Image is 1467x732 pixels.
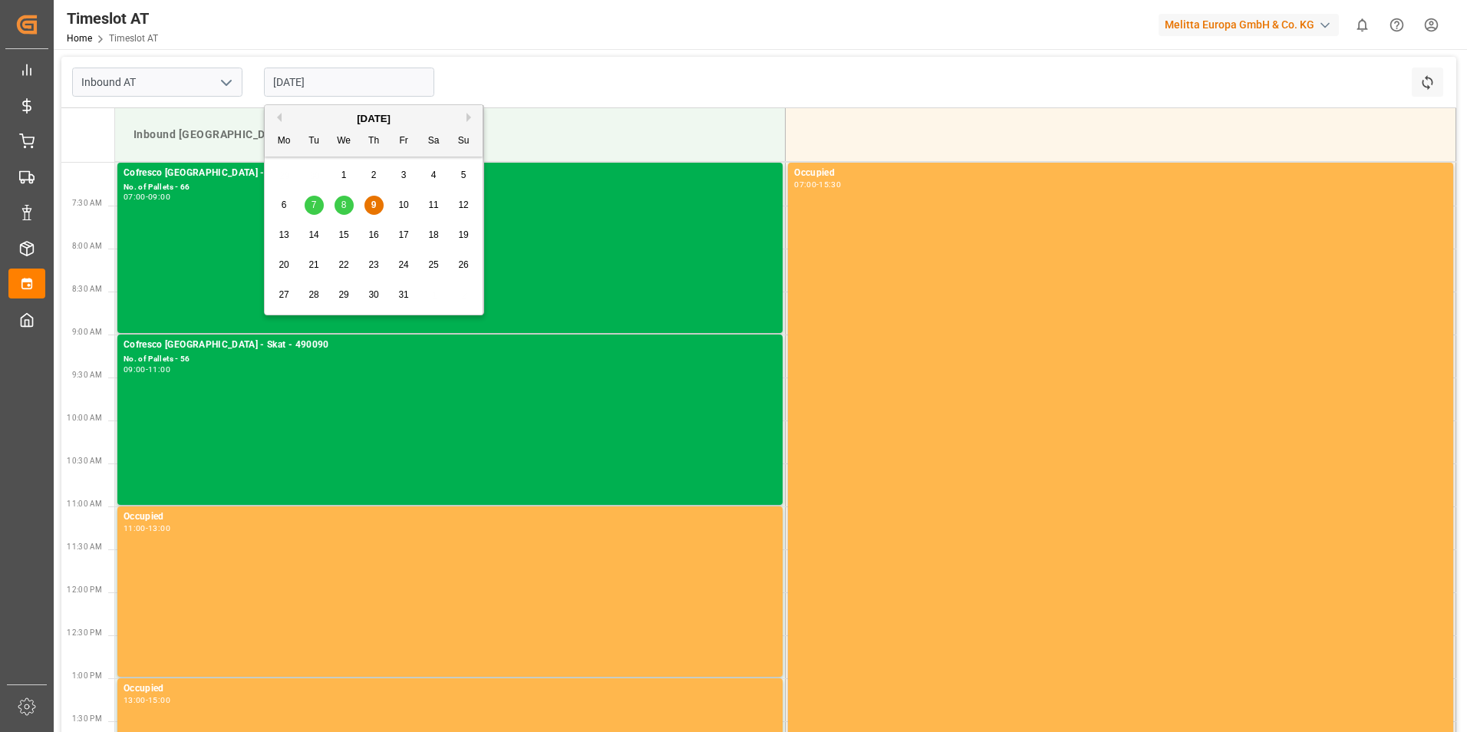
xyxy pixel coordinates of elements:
span: 12 [458,199,468,210]
div: month 2025-10 [269,160,479,310]
div: Choose Sunday, October 26th, 2025 [454,256,473,275]
span: 16 [368,229,378,240]
div: Melitta Europa GmbH & Co. KG [1159,14,1339,36]
span: 3 [401,170,407,180]
span: 22 [338,259,348,270]
div: 13:00 [124,697,146,704]
div: Inbound [GEOGRAPHIC_DATA] [127,120,773,149]
div: Choose Thursday, October 23rd, 2025 [364,256,384,275]
div: Choose Wednesday, October 29th, 2025 [335,285,354,305]
span: 11:00 AM [67,500,102,508]
span: 2 [371,170,377,180]
span: 29 [338,289,348,300]
div: Choose Monday, October 27th, 2025 [275,285,294,305]
button: Next Month [466,113,476,122]
div: Choose Wednesday, October 8th, 2025 [335,196,354,215]
button: Help Center [1380,8,1414,42]
span: 8:30 AM [72,285,102,293]
span: 23 [368,259,378,270]
div: Choose Thursday, October 30th, 2025 [364,285,384,305]
div: [DATE] [265,111,483,127]
div: Choose Wednesday, October 1st, 2025 [335,166,354,185]
div: Choose Friday, October 3rd, 2025 [394,166,414,185]
span: 6 [282,199,287,210]
span: 8:00 AM [72,242,102,250]
div: Choose Friday, October 10th, 2025 [394,196,414,215]
div: 09:00 [124,366,146,373]
div: - [146,525,148,532]
div: Choose Tuesday, October 7th, 2025 [305,196,324,215]
div: 11:00 [148,366,170,373]
span: 15 [338,229,348,240]
div: 13:00 [148,525,170,532]
div: Choose Tuesday, October 14th, 2025 [305,226,324,245]
div: No. of Pallets - 56 [124,353,776,366]
button: Previous Month [272,113,282,122]
div: Choose Sunday, October 19th, 2025 [454,226,473,245]
div: Choose Tuesday, October 28th, 2025 [305,285,324,305]
span: 5 [461,170,466,180]
span: 1 [341,170,347,180]
div: - [146,193,148,200]
div: Tu [305,132,324,151]
span: 10:00 AM [67,414,102,422]
span: 10:30 AM [67,457,102,465]
div: Choose Thursday, October 9th, 2025 [364,196,384,215]
div: Choose Thursday, October 2nd, 2025 [364,166,384,185]
div: 07:00 [124,193,146,200]
div: We [335,132,354,151]
div: Choose Monday, October 13th, 2025 [275,226,294,245]
div: Choose Wednesday, October 22nd, 2025 [335,256,354,275]
div: 15:30 [819,181,841,188]
div: Choose Sunday, October 12th, 2025 [454,196,473,215]
div: Choose Saturday, October 18th, 2025 [424,226,443,245]
div: 09:00 [148,193,170,200]
button: open menu [214,71,237,94]
span: 11 [428,199,438,210]
span: 14 [308,229,318,240]
div: Occupied [794,166,1447,181]
input: DD.MM.YYYY [264,68,434,97]
div: Choose Saturday, October 4th, 2025 [424,166,443,185]
span: 20 [279,259,288,270]
span: 24 [398,259,408,270]
button: Melitta Europa GmbH & Co. KG [1159,10,1345,39]
span: 7 [312,199,317,210]
input: Type to search/select [72,68,242,97]
div: Fr [394,132,414,151]
button: show 0 new notifications [1345,8,1380,42]
div: - [146,697,148,704]
div: Choose Saturday, October 11th, 2025 [424,196,443,215]
span: 12:00 PM [67,585,102,594]
div: Choose Thursday, October 16th, 2025 [364,226,384,245]
span: 8 [341,199,347,210]
span: 26 [458,259,468,270]
div: Occupied [124,509,776,525]
span: 9 [371,199,377,210]
span: 11:30 AM [67,542,102,551]
div: Choose Wednesday, October 15th, 2025 [335,226,354,245]
span: 12:30 PM [67,628,102,637]
div: 15:00 [148,697,170,704]
div: Mo [275,132,294,151]
div: Timeslot AT [67,7,158,30]
span: 1:00 PM [72,671,102,680]
div: - [146,366,148,373]
div: Su [454,132,473,151]
span: 9:30 AM [72,371,102,379]
span: 4 [431,170,437,180]
a: Home [67,33,92,44]
div: Choose Monday, October 6th, 2025 [275,196,294,215]
div: Th [364,132,384,151]
div: Choose Tuesday, October 21st, 2025 [305,256,324,275]
span: 19 [458,229,468,240]
span: 1:30 PM [72,714,102,723]
div: Occupied [124,681,776,697]
div: Choose Friday, October 17th, 2025 [394,226,414,245]
div: 11:00 [124,525,146,532]
div: Choose Saturday, October 25th, 2025 [424,256,443,275]
span: 27 [279,289,288,300]
span: 21 [308,259,318,270]
span: 10 [398,199,408,210]
div: Choose Sunday, October 5th, 2025 [454,166,473,185]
